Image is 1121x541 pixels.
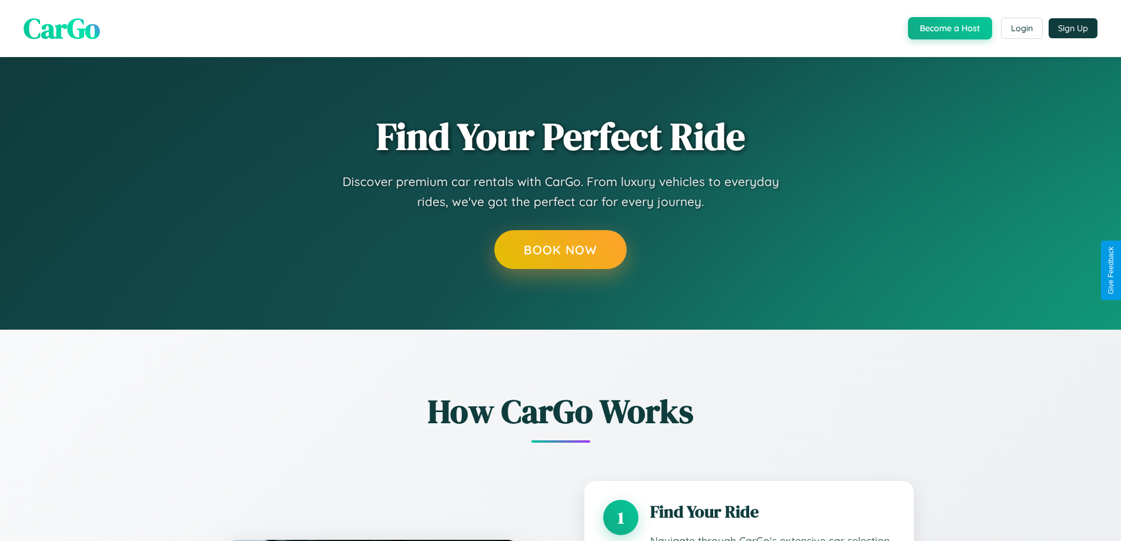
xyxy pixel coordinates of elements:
[1049,18,1097,38] button: Sign Up
[1001,18,1043,39] button: Login
[208,389,914,434] h2: How CarGo Works
[603,500,638,535] div: 1
[908,17,992,39] button: Become a Host
[325,172,796,211] p: Discover premium car rentals with CarGo. From luxury vehicles to everyday rides, we've got the pe...
[24,9,100,48] span: CarGo
[494,230,627,269] button: Book Now
[377,116,745,157] h1: Find Your Perfect Ride
[650,500,895,523] h3: Find Your Ride
[1107,247,1115,294] div: Give Feedback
